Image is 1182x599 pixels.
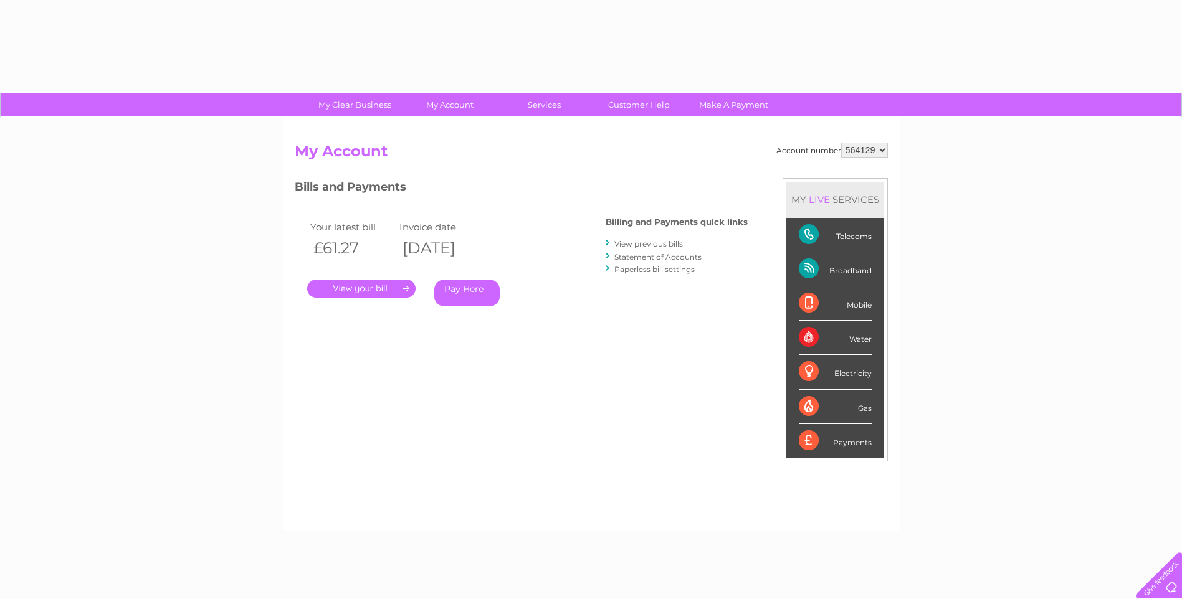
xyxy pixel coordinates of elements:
div: Water [799,321,872,355]
h4: Billing and Payments quick links [606,217,748,227]
a: View previous bills [614,239,683,248]
div: Mobile [799,286,872,321]
a: Pay Here [434,280,500,306]
a: Services [493,93,596,116]
td: Your latest bill [307,219,397,235]
a: My Clear Business [303,93,406,116]
h2: My Account [295,143,888,166]
a: . [307,280,416,298]
div: LIVE [806,194,832,205]
a: Make A Payment [682,93,785,116]
div: MY SERVICES [786,182,884,217]
h3: Bills and Payments [295,178,748,200]
div: Telecoms [799,218,872,252]
div: Account number [776,143,888,158]
a: Customer Help [588,93,690,116]
a: Paperless bill settings [614,265,695,274]
td: Invoice date [396,219,486,235]
th: [DATE] [396,235,486,261]
div: Broadband [799,252,872,286]
th: £61.27 [307,235,397,261]
a: My Account [398,93,501,116]
a: Statement of Accounts [614,252,702,262]
div: Electricity [799,355,872,389]
div: Payments [799,424,872,458]
div: Gas [799,390,872,424]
